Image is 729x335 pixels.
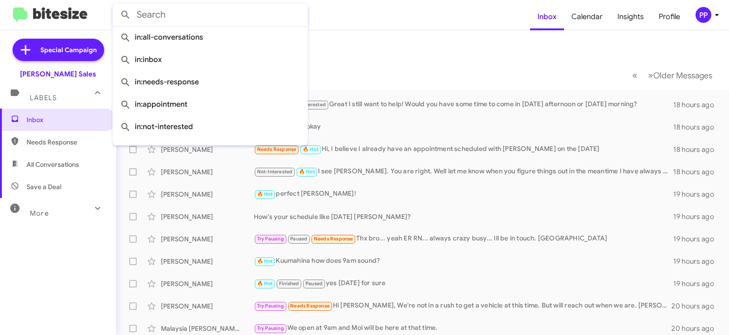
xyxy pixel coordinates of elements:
span: Not-Interested [257,169,293,175]
div: 20 hours ago [671,324,722,333]
div: [PERSON_NAME] Sales [20,69,96,79]
span: Save a Deal [27,182,61,191]
div: 18 hours ago [673,123,722,132]
span: Try Pausing [257,303,284,309]
div: yes [DATE] for sure [254,278,673,289]
span: in:needs-response [120,71,300,93]
div: 19 hours ago [673,212,722,221]
span: Try Pausing [257,325,284,331]
a: Profile [651,3,688,30]
div: 19 hours ago [673,257,722,266]
div: [PERSON_NAME] [161,301,254,311]
a: Special Campaign [13,39,104,61]
div: 18 hours ago [673,100,722,109]
div: 18 hours ago [673,145,722,154]
div: Thx bro... yeah ER RN... always crazy busy... Ill be in touch. [GEOGRAPHIC_DATA] [254,233,673,244]
div: perfect [PERSON_NAME]! [254,189,673,199]
span: Needs Response [290,303,330,309]
nav: Page navigation example [627,66,718,85]
span: in:all-conversations [120,26,300,48]
button: Next [643,66,718,85]
span: Labels [30,94,57,102]
span: Inbox [27,115,106,124]
div: [PERSON_NAME] [161,190,254,199]
div: Malaysia [PERSON_NAME] [161,324,254,333]
div: PP [696,7,711,23]
span: Finished [279,280,299,287]
span: Needs Response [314,236,353,242]
span: All Conversations [27,160,79,169]
span: Needs Response [257,146,297,152]
div: I see [PERSON_NAME]. You are right. Well let me know when you figure things out in the meantime I... [254,166,673,177]
span: 🔥 Hot [299,169,315,175]
div: 18 hours ago [673,167,722,177]
div: [PERSON_NAME] [161,145,254,154]
span: Try Pausing [257,236,284,242]
span: More [30,209,49,218]
div: Hi [PERSON_NAME], We're not in a rush to get a vehicle at this time. But will reach out when we a... [254,301,671,311]
input: Search [113,4,308,26]
div: [PERSON_NAME] [161,167,254,177]
div: [PERSON_NAME] [161,279,254,288]
span: Paused [290,236,307,242]
span: » [648,69,653,81]
span: « [632,69,637,81]
div: Kuumahina how does 9am sound? [254,256,673,267]
div: [PERSON_NAME] [161,257,254,266]
div: We open at 9am and Moi will be here at that time. [254,323,671,334]
div: 19 hours ago [673,279,722,288]
div: 19 hours ago [673,190,722,199]
span: Older Messages [653,70,712,81]
span: 🔥 Hot [303,146,318,152]
button: PP [688,7,719,23]
div: 20 hours ago [671,301,722,311]
span: Special Campaign [40,45,97,55]
span: 🔥 Hot [257,258,273,264]
div: okay [254,122,673,132]
a: Insights [610,3,651,30]
span: 🔥 Hot [257,191,273,197]
div: Hi, I believe I already have an appointment scheduled with [PERSON_NAME] on the [DATE] [254,144,673,155]
div: Great I still want to help! Would you have some time to come in [DATE] afternoon or [DATE] morning? [254,99,673,110]
a: Inbox [530,3,564,30]
div: [PERSON_NAME] [161,234,254,244]
span: in:appointment [120,93,300,116]
div: [PERSON_NAME] [161,212,254,221]
div: 19 hours ago [673,234,722,244]
span: Not-Interested [290,102,326,108]
span: in:inbox [120,48,300,71]
span: Needs Response [27,137,106,147]
span: Paused [305,280,323,287]
span: in:sold-verified [120,138,300,160]
div: How's your schedule like [DATE] [PERSON_NAME]? [254,212,673,221]
span: 🔥 Hot [257,280,273,287]
a: Calendar [564,3,610,30]
button: Previous [627,66,643,85]
span: in:not-interested [120,116,300,138]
